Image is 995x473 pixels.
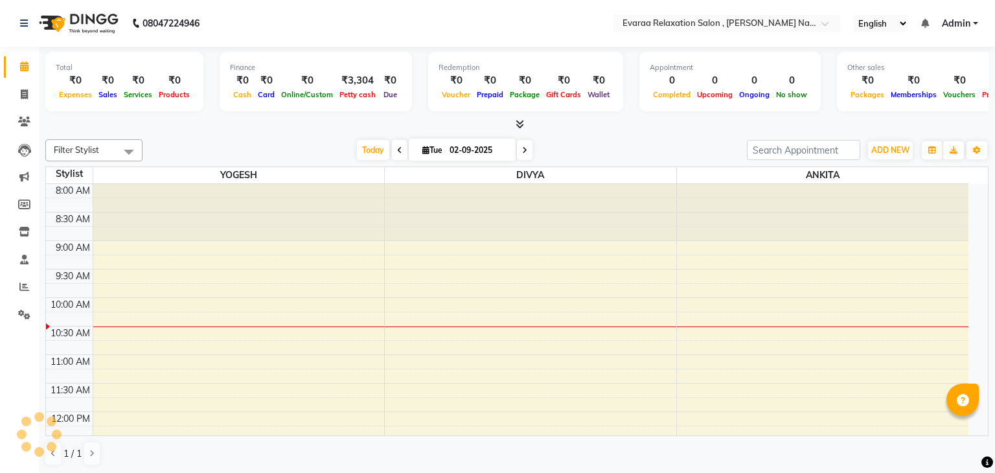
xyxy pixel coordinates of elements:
div: 9:00 AM [53,241,93,255]
input: 2025-09-02 [446,141,510,160]
div: ₹0 [255,73,278,88]
div: ₹0 [940,73,979,88]
input: Search Appointment [747,140,860,160]
div: 10:00 AM [48,298,93,312]
div: ₹0 [847,73,887,88]
img: logo [33,5,122,41]
div: ₹0 [887,73,940,88]
span: Memberships [887,90,940,99]
span: Ongoing [736,90,773,99]
b: 08047224946 [143,5,200,41]
span: Wallet [584,90,613,99]
span: Cash [230,90,255,99]
span: No show [773,90,810,99]
div: ₹0 [230,73,255,88]
span: Card [255,90,278,99]
div: ₹3,304 [336,73,379,88]
span: Due [380,90,400,99]
span: DIVYA [385,167,676,183]
span: Voucher [439,90,474,99]
span: Services [120,90,155,99]
span: Tue [419,145,446,155]
span: Gift Cards [543,90,584,99]
div: Redemption [439,62,613,73]
div: 0 [736,73,773,88]
span: 1 / 1 [63,447,82,461]
span: Online/Custom [278,90,336,99]
div: ₹0 [278,73,336,88]
span: Filter Stylist [54,144,99,155]
span: Products [155,90,193,99]
div: 0 [694,73,736,88]
span: Prepaid [474,90,507,99]
div: 9:30 AM [53,270,93,283]
div: ₹0 [95,73,120,88]
span: Expenses [56,90,95,99]
div: ₹0 [56,73,95,88]
span: Package [507,90,543,99]
span: Today [357,140,389,160]
div: ₹0 [120,73,155,88]
div: 8:30 AM [53,213,93,226]
span: Sales [95,90,120,99]
span: YOGESH [93,167,385,183]
div: ₹0 [474,73,507,88]
div: ₹0 [439,73,474,88]
div: 0 [650,73,694,88]
div: ₹0 [379,73,402,88]
div: ₹0 [584,73,613,88]
span: ANKITA [677,167,968,183]
div: Stylist [46,167,93,181]
div: ₹0 [507,73,543,88]
span: Petty cash [336,90,379,99]
span: Vouchers [940,90,979,99]
div: Finance [230,62,402,73]
div: Appointment [650,62,810,73]
span: Admin [942,17,970,30]
div: ₹0 [543,73,584,88]
span: ADD NEW [871,145,909,155]
span: Completed [650,90,694,99]
div: 10:30 AM [48,327,93,340]
div: 0 [773,73,810,88]
div: Total [56,62,193,73]
button: ADD NEW [868,141,913,159]
div: 11:30 AM [48,384,93,397]
div: 11:00 AM [48,355,93,369]
span: Upcoming [694,90,736,99]
div: 12:00 PM [49,412,93,426]
div: 8:00 AM [53,184,93,198]
div: ₹0 [155,73,193,88]
span: Packages [847,90,887,99]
